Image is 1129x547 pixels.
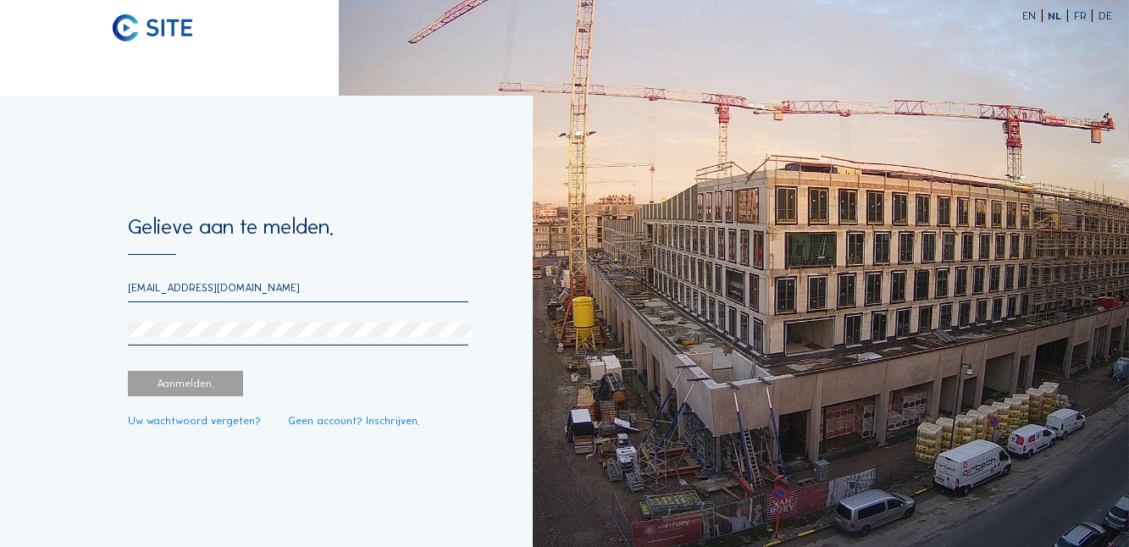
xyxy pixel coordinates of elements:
img: C-SITE logo [113,14,191,41]
div: FR [1074,11,1093,22]
div: Gelieve aan te melden. [128,216,468,255]
a: Uw wachtwoord vergeten? [128,416,261,427]
input: E-mail [128,281,468,294]
div: EN [1022,11,1043,22]
a: Geen account? Inschrijven. [288,416,420,427]
div: DE [1099,11,1112,22]
div: Aanmelden. [128,371,243,396]
div: NL [1048,11,1068,22]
